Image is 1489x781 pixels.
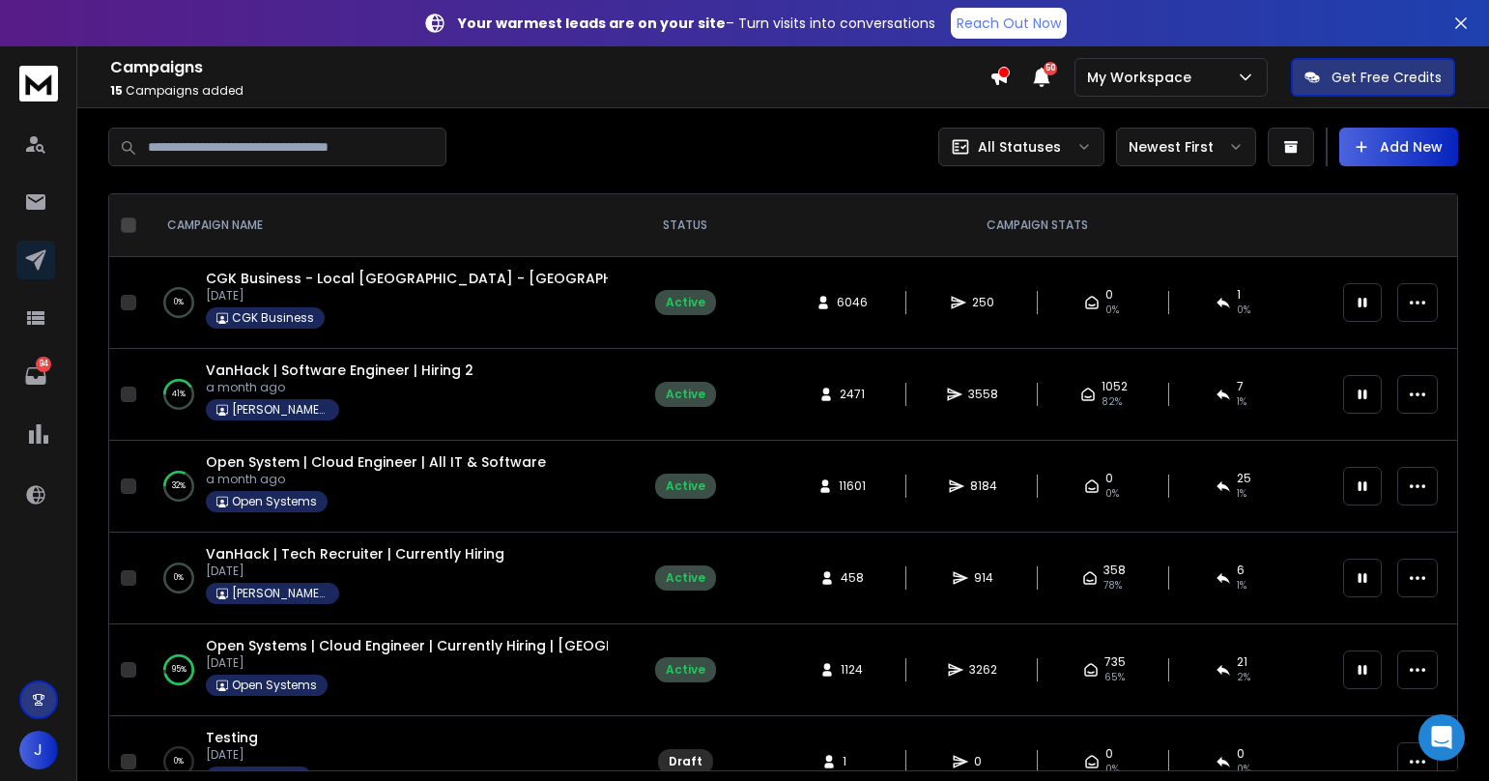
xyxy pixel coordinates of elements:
p: All Statuses [978,137,1061,157]
a: Reach Out Now [951,8,1067,39]
p: 94 [36,357,51,372]
span: 11601 [839,478,866,494]
span: 1 % [1237,486,1246,502]
p: a month ago [206,380,473,395]
p: 0 % [174,293,184,312]
td: 32%Open System | Cloud Engineer | All IT & Softwarea month agoOpen Systems [144,441,627,533]
th: CAMPAIGN NAME [144,194,627,257]
div: Draft [669,754,702,769]
span: 15 [110,82,123,99]
p: 0 % [174,568,184,588]
span: 82 % [1102,394,1122,410]
p: Open Systems [232,678,317,693]
span: 25 [1237,471,1251,486]
span: 65 % [1104,670,1125,685]
span: 735 [1104,654,1126,670]
a: 94 [16,357,55,395]
p: [PERSON_NAME] Play Zone [232,586,329,601]
td: 41%VanHack | Software Engineer | Hiring 2a month ago[PERSON_NAME] Play Zone [144,349,627,441]
td: 0%VanHack | Tech Recruiter | Currently Hiring[DATE][PERSON_NAME] Play Zone [144,533,627,624]
button: Get Free Credits [1291,58,1455,97]
a: VanHack | Software Engineer | Hiring 2 [206,361,473,380]
p: Campaigns added [110,83,989,99]
p: [PERSON_NAME] Play Zone [232,402,329,418]
p: [DATE] [206,564,504,579]
p: – Turn visits into conversations [458,14,935,33]
a: Open System | Cloud Engineer | All IT & Software [206,452,546,472]
th: STATUS [627,194,743,257]
p: 0 % [174,752,184,771]
a: CGK Business - Local [GEOGRAPHIC_DATA] - [GEOGRAPHIC_DATA] [206,269,683,288]
p: CGK Business [232,310,314,326]
span: 0 [974,754,993,769]
span: 78 % [1103,578,1122,593]
span: 50 [1044,62,1057,75]
p: 95 % [172,660,186,680]
span: 914 [974,570,993,586]
span: 0% [1105,303,1119,318]
div: Active [666,387,705,402]
td: 95%Open Systems | Cloud Engineer | Currently Hiring | [GEOGRAPHIC_DATA][DATE]Open Systems [144,624,627,716]
p: My Workspace [1087,68,1199,87]
p: a month ago [206,472,546,487]
p: Reach Out Now [957,14,1061,33]
div: Active [666,662,705,678]
span: 1 [1237,287,1241,303]
div: Active [666,295,705,310]
span: 6 [1237,563,1245,578]
a: VanHack | Tech Recruiter | Currently Hiring [206,544,504,564]
p: 41 % [172,385,186,404]
span: 1124 [841,662,863,678]
span: 0% [1105,762,1119,777]
span: 0 [1105,471,1113,486]
a: Open Systems | Cloud Engineer | Currently Hiring | [GEOGRAPHIC_DATA] [206,636,712,655]
span: 0% [1105,486,1119,502]
span: 3558 [968,387,998,402]
span: 0 [1237,746,1245,762]
span: 0 [1105,746,1113,762]
button: Newest First [1116,128,1256,166]
span: 1052 [1102,379,1128,394]
span: 2 % [1237,670,1250,685]
button: J [19,731,58,769]
span: 458 [841,570,864,586]
button: Add New [1339,128,1458,166]
span: 8184 [970,478,997,494]
p: 32 % [172,477,186,496]
p: [DATE] [206,747,311,763]
p: [DATE] [206,288,608,304]
span: 2471 [840,387,865,402]
span: 0 % [1237,303,1250,318]
img: logo [19,66,58,101]
p: Get Free Credits [1332,68,1442,87]
span: 3262 [969,662,997,678]
div: Open Intercom Messenger [1418,714,1465,761]
span: 1 % [1237,394,1246,410]
span: 7 [1237,379,1244,394]
span: 1 [843,754,862,769]
p: Open Systems [232,494,317,509]
span: 358 [1103,563,1126,578]
div: Active [666,478,705,494]
h1: Campaigns [110,56,989,79]
span: 1 % [1237,578,1246,593]
strong: Your warmest leads are on your site [458,14,726,33]
span: 21 [1237,654,1247,670]
span: 0 [1105,287,1113,303]
td: 0%CGK Business - Local [GEOGRAPHIC_DATA] - [GEOGRAPHIC_DATA][DATE]CGK Business [144,257,627,349]
div: Active [666,570,705,586]
span: 6046 [837,295,868,310]
a: Testing [206,728,258,747]
span: 250 [972,295,994,310]
th: CAMPAIGN STATS [743,194,1332,257]
p: [DATE] [206,655,608,671]
span: 0% [1237,762,1250,777]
